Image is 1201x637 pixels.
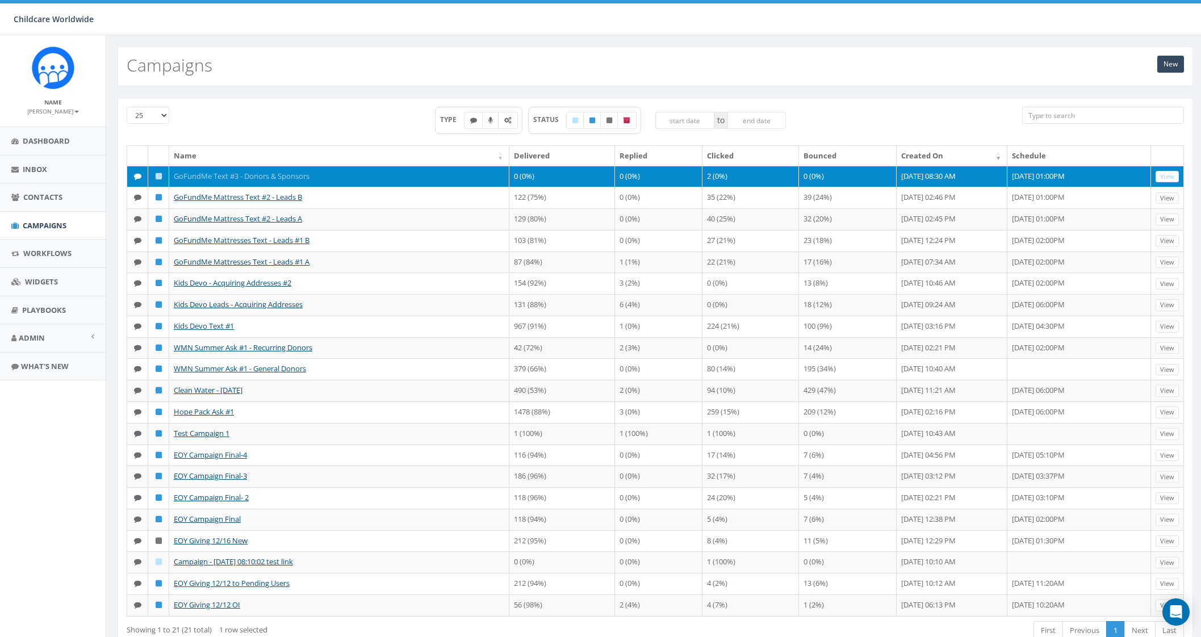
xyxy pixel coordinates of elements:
[134,451,141,459] i: Text SMS
[799,166,897,187] td: 0 (0%)
[1007,337,1151,359] td: [DATE] 02:00PM
[174,363,306,374] a: WMN Summer Ask #1 - General Donors
[702,187,799,208] td: 35 (22%)
[174,321,234,331] a: Kids Devo Text #1
[897,509,1007,530] td: [DATE] 12:38 PM
[174,171,309,181] a: GoFundMe Text #3 - Donors & Sponsors
[615,294,702,316] td: 6 (4%)
[799,573,897,594] td: 13 (6%)
[1007,146,1151,166] th: Schedule
[897,573,1007,594] td: [DATE] 10:12 AM
[702,423,799,445] td: 1 (100%)
[174,428,229,438] a: Test Campaign 1
[897,166,1007,187] td: [DATE] 08:30 AM
[615,509,702,530] td: 0 (0%)
[615,401,702,423] td: 3 (0%)
[509,294,615,316] td: 131 (88%)
[1156,257,1179,269] a: View
[156,580,162,587] i: Published
[14,14,94,24] span: Childcare Worldwide
[156,194,162,201] i: Published
[702,445,799,466] td: 17 (14%)
[1022,107,1184,124] input: Type to search
[1156,342,1179,354] a: View
[134,322,141,330] i: Text SMS
[897,401,1007,423] td: [DATE] 02:16 PM
[897,230,1007,252] td: [DATE] 12:24 PM
[509,466,615,487] td: 186 (96%)
[1007,573,1151,594] td: [DATE] 11:20AM
[509,573,615,594] td: 212 (94%)
[1156,535,1179,547] a: View
[1156,213,1179,225] a: View
[714,112,727,129] span: to
[897,316,1007,337] td: [DATE] 03:16 PM
[615,337,702,359] td: 2 (3%)
[1007,294,1151,316] td: [DATE] 06:00PM
[156,494,162,501] i: Published
[134,365,141,372] i: Text SMS
[174,492,249,502] a: EOY Campaign Final- 2
[897,445,1007,466] td: [DATE] 04:56 PM
[702,316,799,337] td: 224 (21%)
[509,594,615,616] td: 56 (98%)
[498,112,518,129] label: Automated Message
[23,220,66,231] span: Campaigns
[156,215,162,223] i: Published
[134,258,141,266] i: Text SMS
[897,380,1007,401] td: [DATE] 11:21 AM
[615,252,702,273] td: 1 (1%)
[1156,471,1179,483] a: View
[1007,230,1151,252] td: [DATE] 02:00PM
[702,380,799,401] td: 94 (10%)
[169,146,509,166] th: Name: activate to sort column ascending
[156,344,162,351] i: Published
[583,112,601,129] label: Published
[156,301,162,308] i: Published
[509,230,615,252] td: 103 (81%)
[702,358,799,380] td: 80 (14%)
[156,472,162,480] i: Published
[156,408,162,416] i: Published
[156,451,162,459] i: Published
[702,208,799,230] td: 40 (25%)
[509,316,615,337] td: 967 (91%)
[174,450,247,460] a: EOY Campaign Final-4
[566,112,584,129] label: Draft
[615,208,702,230] td: 0 (0%)
[509,423,615,445] td: 1 (100%)
[174,213,302,224] a: GoFundMe Mattress Text #2 - Leads A
[615,423,702,445] td: 1 (100%)
[1156,406,1179,418] a: View
[174,278,291,288] a: Kids Devo - Acquiring Addresses #2
[1156,514,1179,526] a: View
[134,173,141,180] i: Text SMS
[156,516,162,523] i: Published
[27,106,79,116] a: [PERSON_NAME]
[1156,600,1179,611] a: View
[1007,252,1151,273] td: [DATE] 02:00PM
[134,558,141,565] i: Text SMS
[799,551,897,573] td: 0 (0%)
[134,537,141,544] i: Text SMS
[1156,385,1179,397] a: View
[799,509,897,530] td: 7 (6%)
[156,173,162,180] i: Draft
[615,358,702,380] td: 0 (0%)
[702,466,799,487] td: 32 (17%)
[174,257,309,267] a: GoFundMe Mattresses Text - Leads #1 A
[1007,509,1151,530] td: [DATE] 02:00PM
[25,276,58,287] span: Widgets
[615,573,702,594] td: 0 (0%)
[897,594,1007,616] td: [DATE] 06:13 PM
[799,466,897,487] td: 7 (4%)
[488,117,493,124] i: Ringless Voice Mail
[156,430,162,437] i: Published
[174,192,302,202] a: GoFundMe Mattress Text #2 - Leads B
[897,530,1007,552] td: [DATE] 12:29 PM
[897,208,1007,230] td: [DATE] 02:45 PM
[134,601,141,609] i: Text SMS
[702,337,799,359] td: 0 (0%)
[702,273,799,294] td: 0 (0%)
[134,408,141,416] i: Text SMS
